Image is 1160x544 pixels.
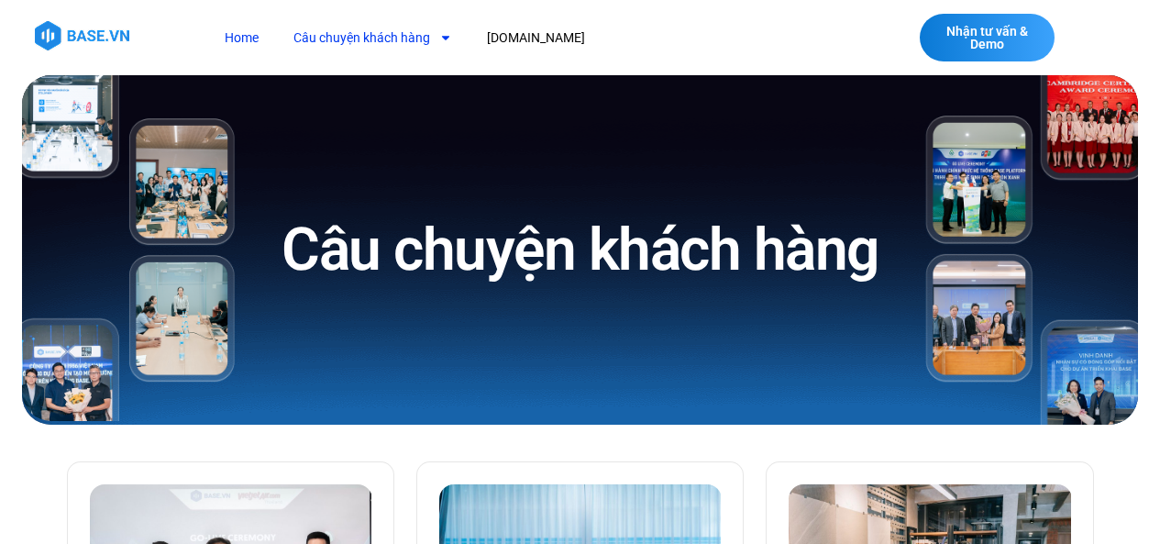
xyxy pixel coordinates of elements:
h1: Câu chuyện khách hàng [282,212,878,288]
a: Nhận tư vấn & Demo [920,14,1055,61]
a: [DOMAIN_NAME] [473,21,599,55]
a: Home [211,21,272,55]
span: Nhận tư vấn & Demo [938,25,1036,50]
nav: Menu [211,21,827,55]
a: Câu chuyện khách hàng [280,21,466,55]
